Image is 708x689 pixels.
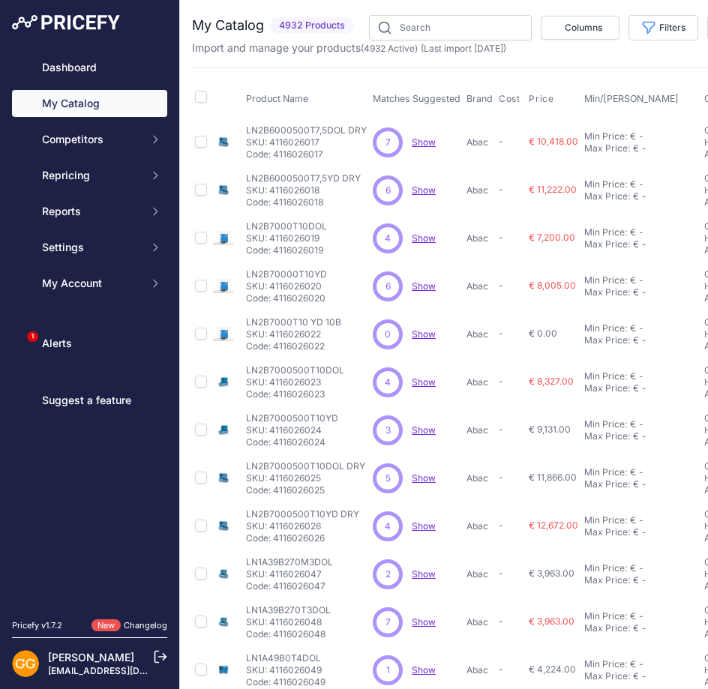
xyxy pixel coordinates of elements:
[385,184,391,197] span: 6
[639,574,646,586] div: -
[584,226,627,238] div: Min Price:
[633,430,639,442] div: €
[630,514,636,526] div: €
[246,424,338,436] p: SKU: 4116026024
[499,93,520,105] span: Cost
[499,616,503,627] span: -
[48,651,134,664] a: [PERSON_NAME]
[246,604,331,616] p: LN1A39B270T3DOL
[412,424,436,436] span: Show
[412,664,436,676] span: Show
[584,466,627,478] div: Min Price:
[246,616,331,628] p: SKU: 4116026048
[584,370,627,382] div: Min Price:
[12,270,167,297] button: My Account
[466,568,493,580] p: Abac
[529,424,571,435] span: € 9,131.00
[630,562,636,574] div: €
[636,610,643,622] div: -
[639,430,646,442] div: -
[639,142,646,154] div: -
[633,334,639,346] div: €
[246,328,341,340] p: SKU: 4116026022
[246,316,341,328] p: LN2B7000T10 YD 10B
[246,436,338,448] p: Code: 4116026024
[12,54,167,81] a: Dashboard
[584,274,627,286] div: Min Price:
[246,520,359,532] p: SKU: 4116026026
[636,274,643,286] div: -
[246,364,344,376] p: LN2B7000500T10DOL
[529,93,553,105] span: Price
[633,670,639,682] div: €
[412,328,436,340] span: Show
[246,148,367,160] p: Code: 4116026017
[541,16,619,40] button: Columns
[385,376,391,389] span: 4
[584,142,630,154] div: Max Price:
[584,93,679,104] span: Min/[PERSON_NAME]
[412,520,436,532] a: Show
[12,198,167,225] button: Reports
[385,136,391,149] span: 7
[584,562,627,574] div: Min Price:
[499,424,503,435] span: -
[499,184,503,195] span: -
[630,466,636,478] div: €
[246,172,361,184] p: LN2B6000500T7,5YD DRY
[630,322,636,334] div: €
[499,472,503,483] span: -
[412,232,436,244] a: Show
[466,93,493,104] span: Brand
[12,15,120,30] img: Pricefy Logo
[499,280,503,291] span: -
[385,280,391,293] span: 6
[584,526,630,538] div: Max Price:
[412,568,436,580] span: Show
[385,424,391,437] span: 3
[584,130,627,142] div: Min Price:
[636,130,643,142] div: -
[246,244,327,256] p: Code: 4116026019
[270,17,354,34] span: 4932 Products
[584,574,630,586] div: Max Price:
[584,670,630,682] div: Max Price:
[636,370,643,382] div: -
[412,472,436,484] a: Show
[412,376,436,388] a: Show
[246,484,365,496] p: Code: 4116026025
[246,508,359,520] p: LN2B7000500T10YD DRY
[630,226,636,238] div: €
[639,382,646,394] div: -
[639,238,646,250] div: -
[246,628,331,640] p: Code: 4116026048
[636,418,643,430] div: -
[499,568,503,579] span: -
[385,568,391,581] span: 2
[628,15,698,40] button: Filters
[466,520,493,532] p: Abac
[246,388,344,400] p: Code: 4116026023
[412,616,436,628] span: Show
[246,412,338,424] p: LN2B7000500T10YD
[42,204,140,219] span: Reports
[412,136,436,148] a: Show
[48,665,205,676] a: [EMAIL_ADDRESS][DOMAIN_NAME]
[529,376,574,387] span: € 8,327.00
[630,418,636,430] div: €
[246,472,365,484] p: SKU: 4116026025
[630,274,636,286] div: €
[639,478,646,490] div: -
[529,472,577,483] span: € 11,866.00
[385,520,391,533] span: 4
[12,234,167,261] button: Settings
[584,418,627,430] div: Min Price:
[584,478,630,490] div: Max Price:
[385,232,391,245] span: 4
[636,466,643,478] div: -
[499,520,503,531] span: -
[529,616,574,627] span: € 3,963.00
